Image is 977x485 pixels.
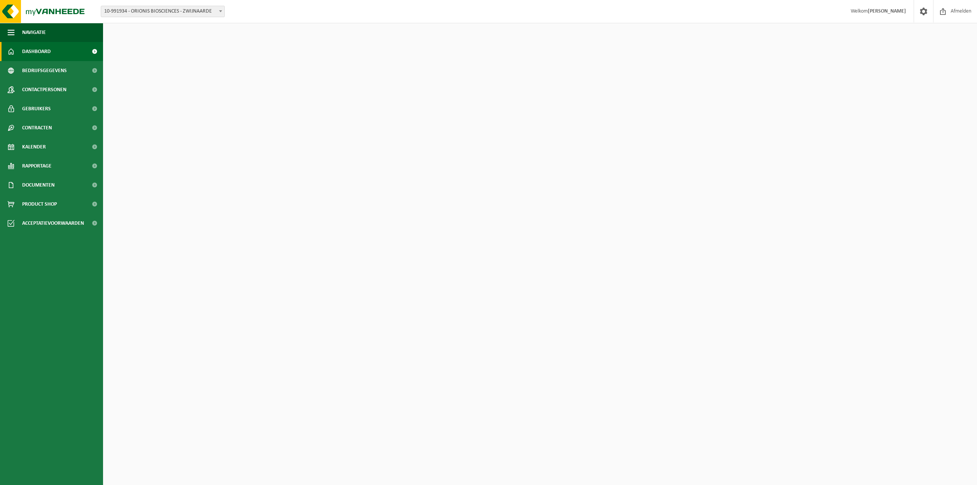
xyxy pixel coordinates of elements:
[22,137,46,156] span: Kalender
[22,118,52,137] span: Contracten
[22,80,66,99] span: Contactpersonen
[22,156,52,176] span: Rapportage
[868,8,906,14] strong: [PERSON_NAME]
[22,176,55,195] span: Documenten
[101,6,224,17] span: 10-991934 - ORIONIS BIOSCIENCES - ZWIJNAARDE
[22,61,67,80] span: Bedrijfsgegevens
[22,23,46,42] span: Navigatie
[22,42,51,61] span: Dashboard
[22,99,51,118] span: Gebruikers
[22,195,57,214] span: Product Shop
[101,6,225,17] span: 10-991934 - ORIONIS BIOSCIENCES - ZWIJNAARDE
[22,214,84,233] span: Acceptatievoorwaarden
